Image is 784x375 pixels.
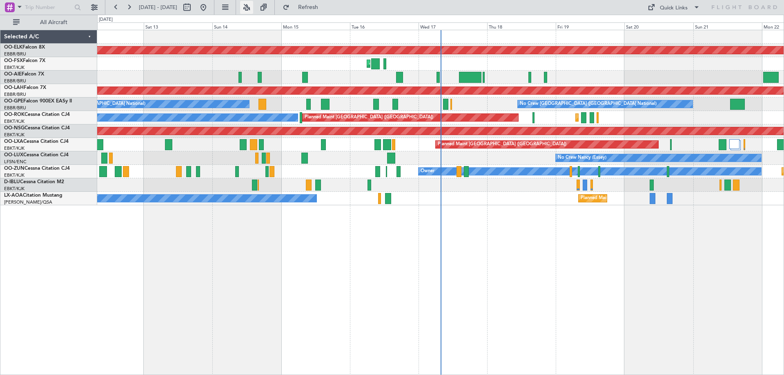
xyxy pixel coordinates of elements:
[419,22,487,30] div: Wed 17
[279,1,328,14] button: Refresh
[4,45,22,50] span: OO-ELK
[4,78,26,84] a: EBBR/BRU
[4,85,46,90] a: OO-LAHFalcon 7X
[4,72,44,77] a: OO-AIEFalcon 7X
[9,16,89,29] button: All Aircraft
[4,186,24,192] a: EBKT/KJK
[4,118,24,124] a: EBKT/KJK
[4,172,24,178] a: EBKT/KJK
[99,16,113,23] div: [DATE]
[4,45,45,50] a: OO-ELKFalcon 8X
[4,166,70,171] a: OO-ZUNCessna Citation CJ4
[4,180,64,184] a: D-IBLUCessna Citation M2
[4,58,23,63] span: OO-FSX
[4,159,27,165] a: LFSN/ENC
[75,22,144,30] div: Fri 12
[4,153,69,158] a: OO-LUXCessna Citation CJ4
[4,51,26,57] a: EBBR/BRU
[4,153,23,158] span: OO-LUX
[212,22,281,30] div: Sun 14
[281,22,350,30] div: Mon 15
[139,4,177,11] span: [DATE] - [DATE]
[4,199,52,205] a: [PERSON_NAME]/QSA
[4,58,45,63] a: OO-FSXFalcon 7X
[4,145,24,151] a: EBKT/KJK
[556,22,624,30] div: Fri 19
[660,4,688,12] div: Quick Links
[4,166,24,171] span: OO-ZUN
[558,152,606,164] div: No Crew Nancy (Essey)
[4,193,23,198] span: LX-AOA
[4,99,72,104] a: OO-GPEFalcon 900EX EASy II
[4,99,23,104] span: OO-GPE
[578,111,673,124] div: Planned Maint Kortrijk-[GEOGRAPHIC_DATA]
[291,4,325,10] span: Refresh
[4,132,24,138] a: EBKT/KJK
[350,22,419,30] div: Tue 16
[487,22,556,30] div: Thu 18
[305,111,433,124] div: Planned Maint [GEOGRAPHIC_DATA] ([GEOGRAPHIC_DATA])
[581,192,672,204] div: Planned Maint Nice ([GEOGRAPHIC_DATA])
[25,1,72,13] input: Trip Number
[4,126,24,131] span: OO-NSG
[4,193,62,198] a: LX-AOACitation Mustang
[4,139,69,144] a: OO-LXACessna Citation CJ4
[438,138,566,151] div: Planned Maint [GEOGRAPHIC_DATA] ([GEOGRAPHIC_DATA])
[421,165,434,178] div: Owner
[144,22,212,30] div: Sat 13
[624,22,693,30] div: Sat 20
[4,139,23,144] span: OO-LXA
[4,105,26,111] a: EBBR/BRU
[4,180,20,184] span: D-IBLU
[520,98,657,110] div: No Crew [GEOGRAPHIC_DATA] ([GEOGRAPHIC_DATA] National)
[693,22,762,30] div: Sun 21
[4,126,70,131] a: OO-NSGCessna Citation CJ4
[4,91,26,98] a: EBBR/BRU
[369,58,458,70] div: AOG Maint Kortrijk-[GEOGRAPHIC_DATA]
[644,1,704,14] button: Quick Links
[4,85,24,90] span: OO-LAH
[4,112,24,117] span: OO-ROK
[21,20,86,25] span: All Aircraft
[4,72,22,77] span: OO-AIE
[4,112,70,117] a: OO-ROKCessna Citation CJ4
[4,64,24,71] a: EBKT/KJK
